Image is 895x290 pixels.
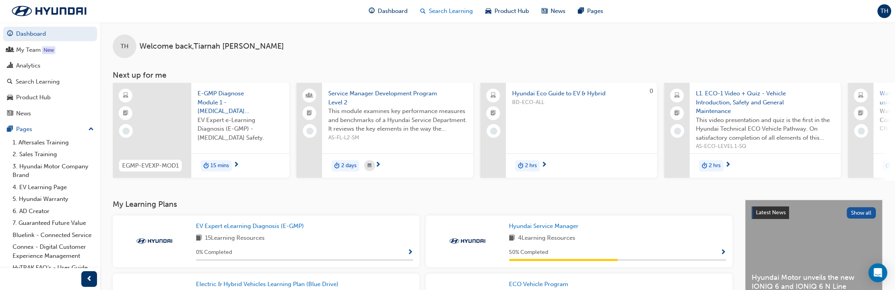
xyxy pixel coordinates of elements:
span: 2 hrs [709,161,721,170]
a: Service Manager Development Program Level 2This module examines key performance measures and benc... [297,83,473,178]
button: Show Progress [720,248,726,257]
span: guage-icon [369,6,375,16]
span: duration-icon [702,161,707,171]
span: chart-icon [7,62,13,69]
a: 5. Hyundai Warranty [9,193,97,205]
button: Pages [3,122,97,137]
span: Product Hub [494,7,529,16]
a: 3. Hyundai Motor Company Brand [9,161,97,181]
span: 4 Learning Resources [518,233,575,243]
span: Search Learning [429,7,473,16]
a: 4. EV Learning Page [9,181,97,193]
img: Trak [4,3,94,19]
span: up-icon [88,124,94,135]
span: booktick-icon [674,108,680,119]
a: 0Hyundai Eco Guide to EV & HybridBD-ECO-ALLduration-icon2 hrs [480,83,657,178]
div: Pages [16,125,32,134]
span: Hyundai Service Manager [509,223,578,230]
a: My Team [3,43,97,57]
a: EV Expert eLearning Diagnosis (E-GMP) [196,222,307,231]
span: Pages [587,7,603,16]
span: AS-FL-L2-SM [328,133,467,142]
span: prev-icon [86,274,92,284]
button: Show Progress [407,248,413,257]
button: Show all [847,207,876,219]
span: 15 mins [210,161,229,170]
span: next-icon [541,162,547,169]
a: Search Learning [3,75,97,89]
span: booktick-icon [123,108,128,119]
span: car-icon [485,6,491,16]
a: Electric & Hybrid Vehicles Learning Plan (Blue Drive) [196,280,342,289]
span: Hyundai Eco Guide to EV & Hybrid [512,89,651,98]
span: laptop-icon [858,91,864,101]
span: duration-icon [518,161,523,171]
span: book-icon [196,233,202,243]
div: News [16,109,31,118]
a: 6. AD Creator [9,205,97,217]
span: booktick-icon [307,108,312,119]
a: EGMP-EVEXP-MOD1E-GMP Diagnose Module 1 - [MEDICAL_DATA] SafetyEV Expert e-Learning Diagnosis (E-G... [113,83,289,178]
img: Trak [133,237,176,245]
span: duration-icon [203,161,209,171]
a: Hyundai Service Manager [509,222,582,231]
div: Analytics [16,61,40,70]
div: Product Hub [16,93,51,102]
span: L1. ECO-1 Video + Quiz - Vehicle Introduction, Safety and General Maintenance [696,89,835,116]
span: 0 [650,88,653,95]
a: News [3,106,97,121]
h3: Next up for me [100,71,895,80]
span: 2 days [341,161,357,170]
span: BD-ECO-ALL [512,98,651,107]
span: Welcome back , Tiarnah [PERSON_NAME] [139,42,284,51]
a: Analytics [3,58,97,73]
a: 7. Guaranteed Future Value [9,217,97,229]
div: Tooltip anchor [42,46,55,54]
span: 2 hrs [525,161,537,170]
a: HyTRAK FAQ's - User Guide [9,262,97,274]
span: Dashboard [378,7,408,16]
span: learningRecordVerb_NONE-icon [490,128,497,135]
div: Open Intercom Messenger [868,263,887,282]
img: Trak [446,237,489,245]
button: TH [877,4,891,18]
span: news-icon [542,6,547,16]
span: book-icon [509,233,515,243]
a: Latest NewsShow all [752,206,876,219]
span: people-icon [7,47,13,54]
span: learningRecordVerb_NONE-icon [123,128,130,135]
span: booktick-icon [491,108,496,119]
a: guage-iconDashboard [362,3,414,19]
span: guage-icon [7,31,13,38]
span: 15 Learning Resources [205,233,265,243]
span: learningRecordVerb_NONE-icon [306,128,313,135]
div: My Team [16,46,41,55]
a: L1. ECO-1 Video + Quiz - Vehicle Introduction, Safety and General MaintenanceThis video presentat... [664,83,841,178]
span: News [551,7,566,16]
span: ECO Vehicle Program [509,281,568,288]
span: EV Expert e-Learning Diagnosis (E-GMP) - [MEDICAL_DATA] Safety. [198,116,283,142]
span: EGMP-EVEXP-MOD1 [122,161,179,170]
span: pages-icon [578,6,584,16]
a: Product Hub [3,90,97,105]
span: TH [880,7,888,16]
span: AS-ECO-LEVEL 1-SQ [696,142,835,151]
span: calendar-icon [368,161,372,171]
span: Electric & Hybrid Vehicles Learning Plan (Blue Drive) [196,281,339,288]
span: 0 % Completed [196,248,232,257]
div: Search Learning [16,77,60,86]
span: people-icon [307,91,312,101]
span: E-GMP Diagnose Module 1 - [MEDICAL_DATA] Safety [198,89,283,116]
h3: My Learning Plans [113,200,732,209]
a: Bluelink - Connected Service [9,229,97,241]
span: car-icon [7,94,13,101]
span: search-icon [7,78,13,86]
span: laptop-icon [491,91,496,101]
a: search-iconSearch Learning [414,3,479,19]
span: EV Expert eLearning Diagnosis (E-GMP) [196,223,304,230]
span: learningRecordVerb_NONE-icon [674,128,681,135]
span: pages-icon [7,126,13,133]
span: search-icon [420,6,426,16]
